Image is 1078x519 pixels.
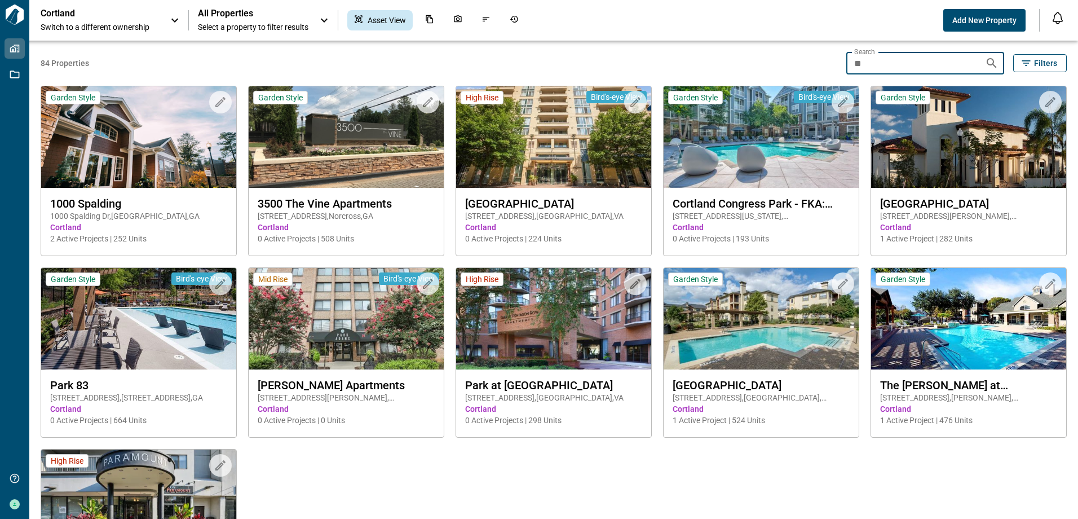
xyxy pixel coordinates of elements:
[258,392,435,403] span: [STREET_ADDRESS][PERSON_NAME] , [GEOGRAPHIC_DATA] , VA
[880,210,1057,222] span: [STREET_ADDRESS][PERSON_NAME] , [GEOGRAPHIC_DATA] , FL
[50,197,227,210] span: 1000 Spalding
[465,379,642,392] span: Park at [GEOGRAPHIC_DATA]
[880,197,1057,210] span: [GEOGRAPHIC_DATA]
[465,403,642,415] span: Cortland
[664,268,859,370] img: property-asset
[456,86,651,188] img: property-asset
[258,233,435,244] span: 0 Active Projects | 508 Units
[465,222,642,233] span: Cortland
[249,268,444,370] img: property-asset
[1013,54,1067,72] button: Filters
[198,8,308,19] span: All Properties
[383,274,435,284] span: Bird's-eye View
[854,47,875,56] label: Search
[880,222,1057,233] span: Cortland
[51,274,95,284] span: Garden Style
[465,392,642,403] span: [STREET_ADDRESS] , [GEOGRAPHIC_DATA] , VA
[466,274,498,284] span: High Rise
[51,93,95,103] span: Garden Style
[980,52,1003,74] button: Search properties
[41,8,142,19] p: Cortland
[673,233,850,244] span: 0 Active Projects | 193 Units
[664,86,859,188] img: property-asset
[871,86,1066,188] img: property-asset
[258,93,303,103] span: Garden Style
[475,10,497,30] div: Issues & Info
[249,86,444,188] img: property-asset
[51,456,83,466] span: High Rise
[258,415,435,426] span: 0 Active Projects | 0 Units
[198,21,308,33] span: Select a property to filter results
[1034,58,1057,69] span: Filters
[50,210,227,222] span: 1000 Spalding Dr , [GEOGRAPHIC_DATA] , GA
[881,93,925,103] span: Garden Style
[418,10,441,30] div: Documents
[673,222,850,233] span: Cortland
[503,10,525,30] div: Job History
[943,9,1026,32] button: Add New Property
[50,415,227,426] span: 0 Active Projects | 664 Units
[673,403,850,415] span: Cortland
[50,379,227,392] span: Park 83
[258,210,435,222] span: [STREET_ADDRESS] , Norcross , GA
[871,268,1066,370] img: property-asset
[673,274,718,284] span: Garden Style
[258,379,435,392] span: [PERSON_NAME] Apartments
[176,274,227,284] span: Bird's-eye View
[880,379,1057,392] span: The [PERSON_NAME] at [GEOGRAPHIC_DATA]
[880,233,1057,244] span: 1 Active Project | 282 Units
[465,233,642,244] span: 0 Active Projects | 224 Units
[880,415,1057,426] span: 1 Active Project | 476 Units
[258,274,288,284] span: Mid Rise
[673,379,850,392] span: [GEOGRAPHIC_DATA]
[673,197,850,210] span: Cortland Congress Park - FKA: [US_STATE] Pointe
[465,197,642,210] span: [GEOGRAPHIC_DATA]
[881,274,925,284] span: Garden Style
[591,92,642,102] span: Bird's-eye View
[447,10,469,30] div: Photos
[465,210,642,222] span: [STREET_ADDRESS] , [GEOGRAPHIC_DATA] , VA
[465,415,642,426] span: 0 Active Projects | 298 Units
[880,403,1057,415] span: Cortland
[50,233,227,244] span: 2 Active Projects | 252 Units
[673,392,850,403] span: [STREET_ADDRESS] , [GEOGRAPHIC_DATA] , [GEOGRAPHIC_DATA]
[41,58,842,69] span: 84 Properties
[456,268,651,370] img: property-asset
[798,92,850,102] span: Bird's-eye View
[41,268,236,370] img: property-asset
[41,86,236,188] img: property-asset
[41,21,159,33] span: Switch to a different ownership
[50,222,227,233] span: Cortland
[258,403,435,415] span: Cortland
[258,222,435,233] span: Cortland
[347,10,413,30] div: Asset View
[673,210,850,222] span: [STREET_ADDRESS][US_STATE] , [GEOGRAPHIC_DATA] , CO
[880,392,1057,403] span: [STREET_ADDRESS] , [PERSON_NAME] , [GEOGRAPHIC_DATA]
[673,415,850,426] span: 1 Active Project | 524 Units
[258,197,435,210] span: 3500 The Vine Apartments
[466,93,498,103] span: High Rise
[368,15,406,26] span: Asset View
[673,93,718,103] span: Garden Style
[50,403,227,415] span: Cortland
[952,15,1017,26] span: Add New Property
[50,392,227,403] span: [STREET_ADDRESS] , [STREET_ADDRESS] , GA
[1049,9,1067,27] button: Open notification feed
